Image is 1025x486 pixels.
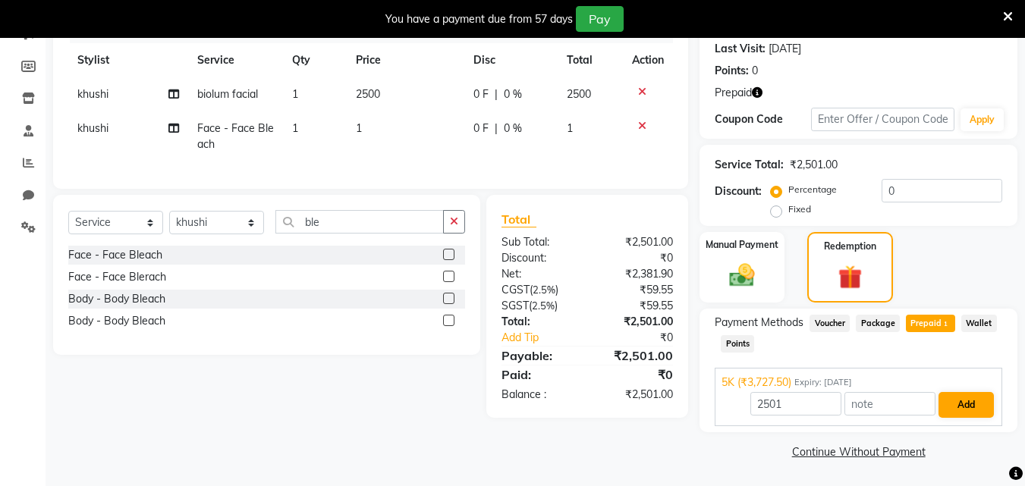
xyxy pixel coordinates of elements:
[587,387,684,403] div: ₹2,501.00
[715,41,766,57] div: Last Visit:
[604,330,685,346] div: ₹0
[68,269,166,285] div: Face - Face Blerach
[490,266,587,282] div: Net:
[275,210,444,234] input: Search or Scan
[587,314,684,330] div: ₹2,501.00
[501,212,536,227] span: Total
[769,41,801,57] div: [DATE]
[490,282,587,298] div: ( )
[810,315,850,332] span: Voucher
[490,234,587,250] div: Sub Total:
[385,11,573,27] div: You have a payment due from 57 days
[856,315,900,332] span: Package
[587,266,684,282] div: ₹2,381.90
[715,183,762,199] div: Discount:
[788,202,811,216] label: Fixed
[532,299,555,312] span: 2.5%
[495,121,498,136] span: |
[788,183,837,196] label: Percentage
[501,299,529,312] span: SGST
[292,121,298,135] span: 1
[347,43,464,77] th: Price
[706,238,778,252] label: Manual Payment
[844,392,935,415] input: note
[794,376,852,389] span: Expiry: [DATE]
[715,63,749,79] div: Points:
[490,346,587,365] div: Payable:
[490,330,603,346] a: Add Tip
[942,320,950,329] span: 1
[473,121,489,136] span: 0 F
[587,346,684,365] div: ₹2,501.00
[811,108,954,131] input: Enter Offer / Coupon Code
[715,85,752,101] span: Prepaid
[504,121,522,136] span: 0 %
[464,43,558,77] th: Disc
[906,315,955,332] span: Prepaid
[587,365,684,384] div: ₹0
[715,315,803,331] span: Payment Methods
[824,240,876,253] label: Redemption
[473,86,489,102] span: 0 F
[495,86,498,102] span: |
[197,87,258,101] span: biolum facial
[490,250,587,266] div: Discount:
[831,262,869,292] img: _gift.svg
[68,313,165,329] div: Body - Body Bleach
[68,247,162,263] div: Face - Face Bleach
[715,157,784,173] div: Service Total:
[490,314,587,330] div: Total:
[576,6,624,32] button: Pay
[188,43,284,77] th: Service
[77,87,108,101] span: khushi
[567,121,573,135] span: 1
[283,43,347,77] th: Qty
[501,283,530,296] span: CGST
[490,387,587,403] div: Balance :
[68,291,165,307] div: Body - Body Bleach
[587,298,684,314] div: ₹59.55
[68,43,188,77] th: Stylist
[356,87,380,101] span: 2500
[587,282,684,298] div: ₹59.55
[790,157,838,173] div: ₹2,501.00
[490,298,587,314] div: ( )
[939,392,994,418] button: Add
[587,234,684,250] div: ₹2,501.00
[722,261,762,290] img: _cash.svg
[504,86,522,102] span: 0 %
[722,375,791,390] span: 5K (₹3,727.50)
[197,121,274,151] span: Face - Face Bleach
[356,121,362,135] span: 1
[703,444,1014,460] a: Continue Without Payment
[77,121,108,135] span: khushi
[292,87,298,101] span: 1
[961,108,1004,131] button: Apply
[750,392,841,415] input: Amount
[567,87,591,101] span: 2500
[961,315,997,332] span: Wallet
[558,43,624,77] th: Total
[587,250,684,266] div: ₹0
[623,43,673,77] th: Action
[721,335,754,353] span: Points
[715,111,810,127] div: Coupon Code
[752,63,758,79] div: 0
[490,365,587,384] div: Paid:
[533,284,555,296] span: 2.5%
